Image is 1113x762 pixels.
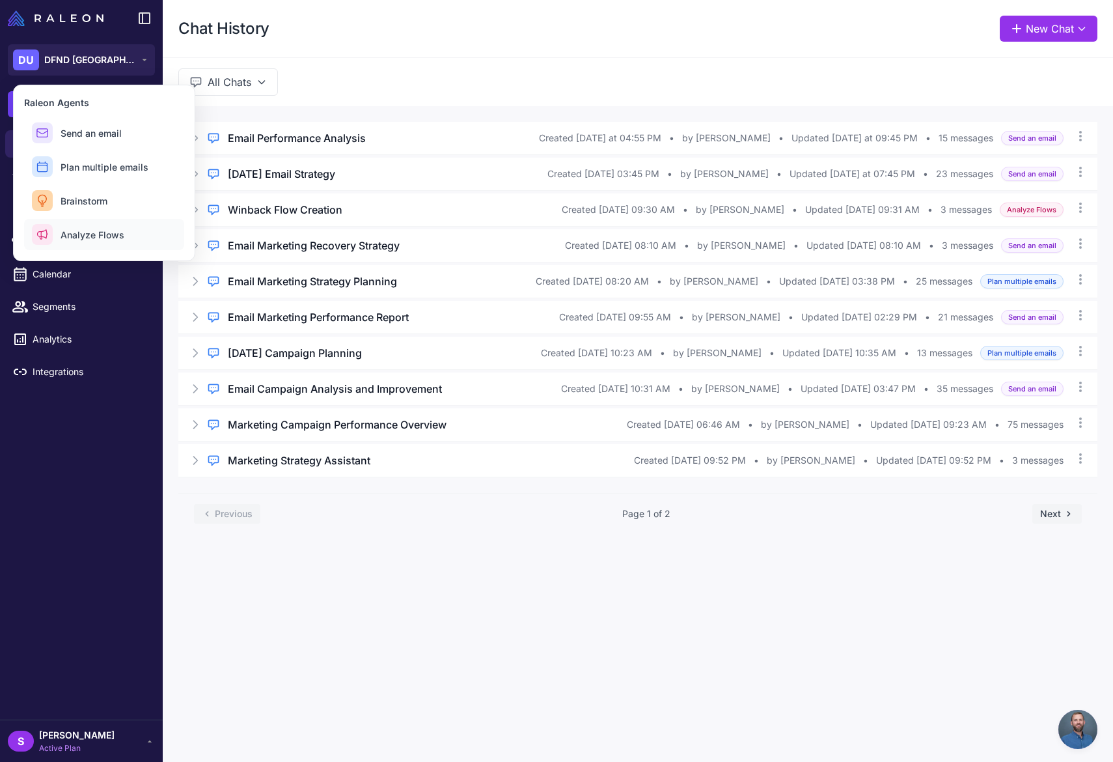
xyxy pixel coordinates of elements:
[683,203,688,217] span: •
[559,310,671,324] span: Created [DATE] 09:55 AM
[916,274,972,289] span: 25 messages
[682,131,771,145] span: by [PERSON_NAME]
[5,130,158,158] a: Chats
[13,49,39,70] div: DU
[779,274,895,289] span: Updated [DATE] 03:38 PM
[539,131,661,145] span: Created [DATE] at 04:55 PM
[61,228,124,242] span: Analyze Flows
[541,346,652,360] span: Created [DATE] 10:23 AM
[684,238,689,253] span: •
[673,346,762,360] span: by [PERSON_NAME]
[670,274,758,289] span: by [PERSON_NAME]
[1001,238,1064,253] span: Send an email
[8,10,109,26] a: Raleon Logo
[228,202,342,218] h3: Winback Flow Creation
[24,151,184,182] button: Plan multiple emails
[8,91,155,117] button: +New Chat
[44,53,135,67] span: DFND [GEOGRAPHIC_DATA]
[863,453,868,468] span: •
[696,203,784,217] span: by [PERSON_NAME]
[61,126,122,140] span: Send an email
[228,309,409,325] h3: Email Marketing Performance Report
[761,417,849,432] span: by [PERSON_NAME]
[941,203,992,217] span: 3 messages
[5,326,158,353] a: Analytics
[228,417,447,432] h3: Marketing Campaign Performance Overview
[660,346,665,360] span: •
[790,167,915,181] span: Updated [DATE] at 07:45 PM
[904,346,909,360] span: •
[33,365,147,379] span: Integrations
[228,274,397,289] h3: Email Marketing Strategy Planning
[547,167,659,181] span: Created [DATE] 03:45 PM
[194,504,260,524] button: Previous
[627,417,740,432] span: Created [DATE] 06:46 AM
[562,203,675,217] span: Created [DATE] 09:30 AM
[33,267,147,281] span: Calendar
[903,274,908,289] span: •
[999,453,1004,468] span: •
[754,453,759,468] span: •
[870,417,987,432] span: Updated [DATE] 09:23 AM
[801,310,917,324] span: Updated [DATE] 02:29 PM
[788,310,793,324] span: •
[565,238,676,253] span: Created [DATE] 08:10 AM
[5,293,158,320] a: Segments
[1001,167,1064,182] span: Send an email
[876,453,991,468] span: Updated [DATE] 09:52 PM
[8,44,155,76] button: DUDFND [GEOGRAPHIC_DATA]
[5,228,158,255] a: Campaigns
[926,131,931,145] span: •
[228,453,370,468] h3: Marketing Strategy Assistant
[697,238,786,253] span: by [PERSON_NAME]
[1012,453,1064,468] span: 3 messages
[801,382,916,396] span: Updated [DATE] 03:47 PM
[767,453,855,468] span: by [PERSON_NAME]
[61,194,107,208] span: Brainstorm
[24,96,184,109] h3: Raleon Agents
[782,346,896,360] span: Updated [DATE] 10:35 AM
[1001,382,1064,397] span: Send an email
[24,117,184,148] button: Send an email
[980,346,1064,361] span: Plan multiple emails
[938,310,993,324] span: 21 messages
[1008,417,1064,432] span: 75 messages
[228,345,362,361] h3: [DATE] Campaign Planning
[1000,16,1097,42] button: New Chat
[778,131,784,145] span: •
[792,203,797,217] span: •
[791,131,918,145] span: Updated [DATE] at 09:45 PM
[667,167,672,181] span: •
[24,219,184,250] button: Analyze Flows
[5,195,158,223] a: Brief Design
[657,274,662,289] span: •
[228,381,442,397] h3: Email Campaign Analysis and Improvement
[228,238,400,253] h3: Email Marketing Recovery Strategy
[806,238,921,253] span: Updated [DATE] 08:10 AM
[937,382,993,396] span: 35 messages
[805,203,920,217] span: Updated [DATE] 09:31 AM
[923,167,928,181] span: •
[39,742,115,754] span: Active Plan
[692,310,780,324] span: by [PERSON_NAME]
[925,310,930,324] span: •
[936,167,993,181] span: 23 messages
[769,346,775,360] span: •
[33,300,147,314] span: Segments
[680,167,769,181] span: by [PERSON_NAME]
[980,274,1064,289] span: Plan multiple emails
[622,507,670,521] span: Page 1 of 2
[178,18,269,39] h1: Chat History
[939,131,993,145] span: 15 messages
[178,68,278,96] button: All Chats
[678,382,683,396] span: •
[793,238,799,253] span: •
[61,160,148,174] span: Plan multiple emails
[634,453,746,468] span: Created [DATE] 09:52 PM
[24,185,184,216] button: Brainstorm
[766,274,771,289] span: •
[748,417,753,432] span: •
[8,10,103,26] img: Raleon Logo
[788,382,793,396] span: •
[995,417,1000,432] span: •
